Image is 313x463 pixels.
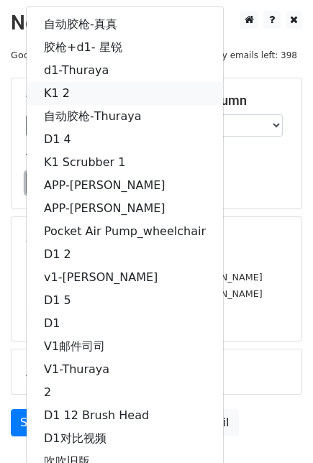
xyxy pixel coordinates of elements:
[27,36,223,59] a: 胶枪+d1- 星锐
[27,427,223,450] a: D1对比视频
[27,128,223,151] a: D1 4
[27,358,223,381] a: V1-Thuraya
[27,220,223,243] a: Pocket Air Pump_wheelchair
[27,82,223,105] a: K1 2
[27,197,223,220] a: APP-[PERSON_NAME]
[27,59,223,82] a: d1-Thuraya
[27,174,223,197] a: APP-[PERSON_NAME]
[27,381,223,404] a: 2
[27,151,223,174] a: K1 Scrubber 1
[241,394,313,463] iframe: Chat Widget
[11,50,178,60] small: Google Sheet:
[26,272,263,283] small: [PERSON_NAME][EMAIL_ADDRESS][DOMAIN_NAME]
[11,11,302,35] h2: New Campaign
[27,404,223,427] a: D1 12 Brush Head
[27,266,223,289] a: v1-[PERSON_NAME]
[27,13,223,36] a: 自动胶枪-真真
[26,288,263,299] small: [PERSON_NAME][EMAIL_ADDRESS][DOMAIN_NAME]
[11,409,58,436] a: Send
[27,335,223,358] a: V1邮件司司
[27,105,223,128] a: 自动胶枪-Thuraya
[27,243,223,266] a: D1 2
[27,289,223,312] a: D1 5
[200,47,302,63] span: Daily emails left: 398
[200,50,302,60] a: Daily emails left: 398
[27,312,223,335] a: D1
[168,93,288,109] h5: Email column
